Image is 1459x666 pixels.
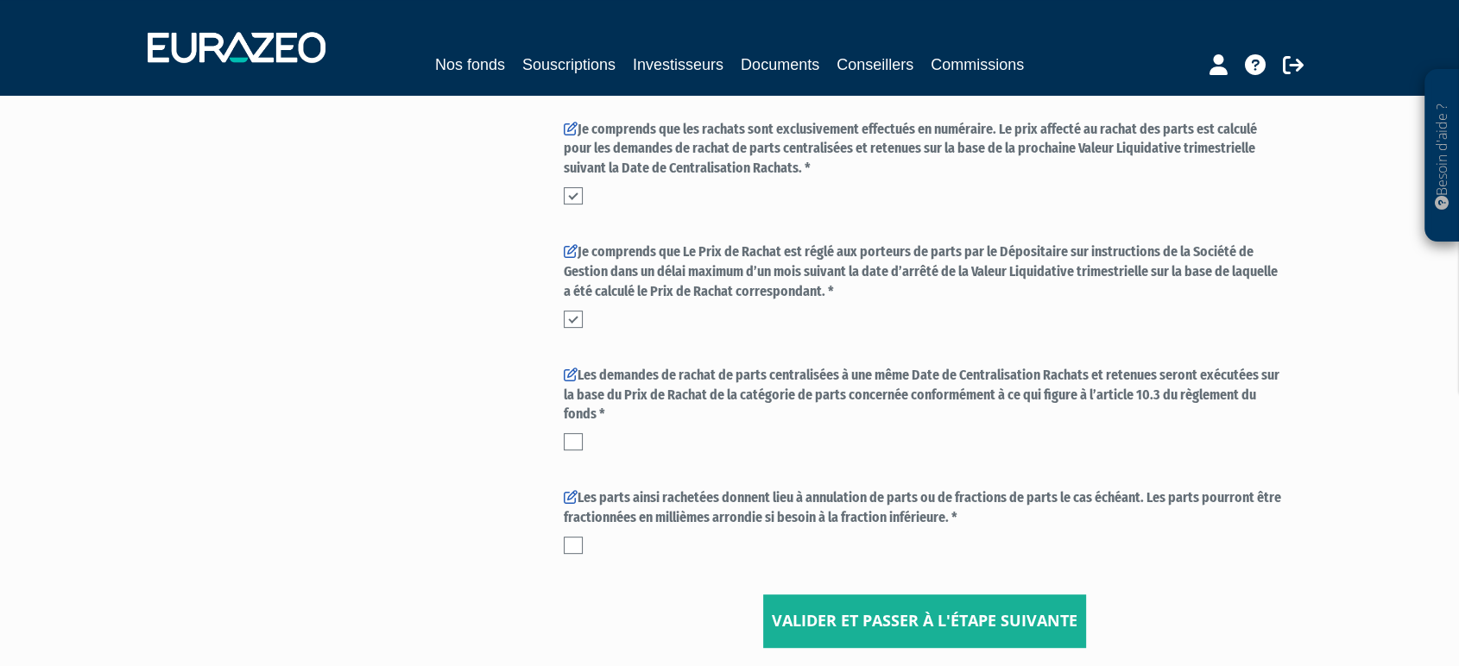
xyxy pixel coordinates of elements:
button: Valider et passer à l'étape suivante [763,594,1086,648]
label: Les parts ainsi rachetées donnent lieu à annulation de parts ou de fractions de parts le cas éché... [564,488,1285,528]
p: Besoin d'aide ? [1432,79,1452,234]
a: Conseillers [837,53,913,77]
a: Commissions [931,53,1024,77]
a: Documents [741,53,819,77]
a: Investisseurs [633,53,723,77]
a: Nos fonds [435,53,505,77]
img: 1732889491-logotype_eurazeo_blanc_rvb.png [148,32,325,63]
a: Souscriptions [522,53,616,77]
label: Les demandes de rachat de parts centralisées à une même Date de Centralisation Rachats et retenue... [564,366,1285,425]
label: Je comprends que les rachats sont exclusivement effectués en numéraire. Le prix affecté au rachat... [564,120,1285,179]
label: Je comprends que Le Prix de Rachat est réglé aux porteurs de parts par le Dépositaire sur instruc... [564,242,1285,302]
